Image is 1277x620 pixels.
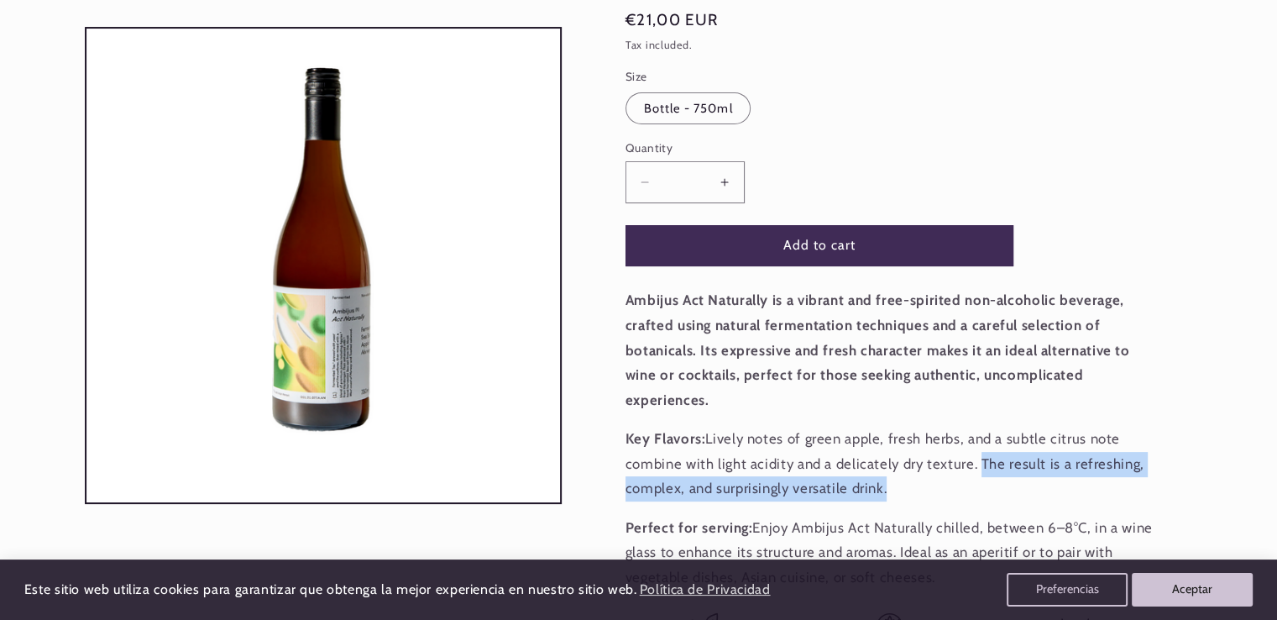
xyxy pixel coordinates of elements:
[625,427,1154,502] p: Lively notes of green apple, fresh herbs, and a subtle citrus note combine with light acidity and...
[625,68,649,85] legend: Size
[625,225,1013,266] button: Add to cart
[625,92,751,124] label: Bottle - 750ml
[24,581,637,597] span: Este sitio web utiliza cookies para garantizar que obtenga la mejor experiencia en nuestro sitio ...
[65,27,581,504] media-gallery: Gallery Viewer
[625,516,1154,591] p: Enjoy Ambijus Act Naturally chilled, between 6–8°C, in a wine glass to enhance its structure and ...
[625,292,1130,407] strong: Ambijus Act Naturally is a vibrant and free-spirited non-alcoholic beverage, crafted using natura...
[625,519,753,536] strong: Perfect for serving:
[625,139,1013,156] label: Quantity
[1132,573,1253,607] button: Aceptar
[625,430,706,447] strong: Key Flavors:
[625,37,1154,55] div: Tax included.
[1007,573,1128,607] button: Preferencias
[636,575,772,605] a: Política de Privacidad (opens in a new tab)
[625,8,719,32] span: €21,00 EUR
